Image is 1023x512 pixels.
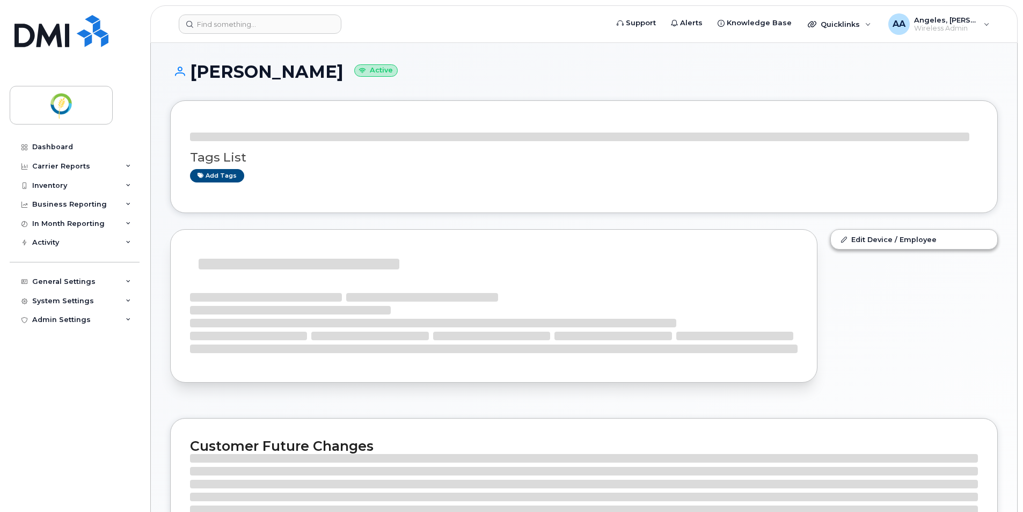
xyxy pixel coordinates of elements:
h3: Tags List [190,151,978,164]
h1: [PERSON_NAME] [170,62,998,81]
a: Add tags [190,169,244,182]
small: Active [354,64,398,77]
h2: Customer Future Changes [190,438,978,454]
a: Edit Device / Employee [831,230,997,249]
